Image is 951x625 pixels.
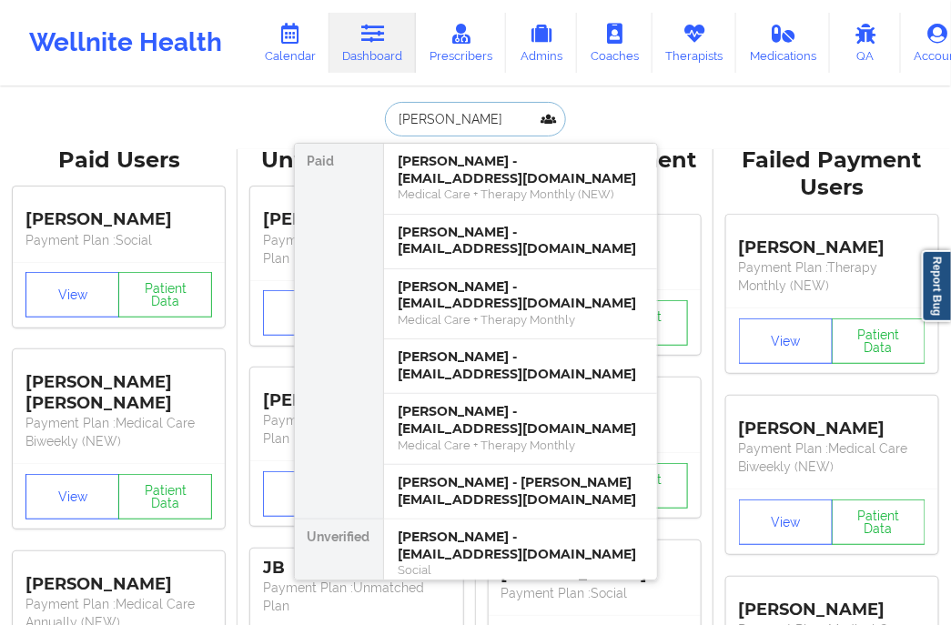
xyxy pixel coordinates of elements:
button: View [739,318,833,364]
button: View [263,290,357,336]
div: Social [399,562,642,578]
div: [PERSON_NAME] [25,560,212,595]
p: Payment Plan : Unmatched Plan [263,231,450,267]
a: Coaches [577,13,653,73]
div: Paid Users [13,146,225,175]
div: [PERSON_NAME] - [PERSON_NAME][EMAIL_ADDRESS][DOMAIN_NAME] [399,474,642,508]
div: [PERSON_NAME] [263,197,450,231]
p: Payment Plan : Unmatched Plan [263,579,450,615]
div: Medical Care + Therapy Monthly (NEW) [399,186,642,202]
div: [PERSON_NAME] [263,377,450,411]
div: [PERSON_NAME] [25,197,212,231]
div: JB [263,558,450,579]
p: Payment Plan : Unmatched Plan [263,411,450,448]
button: View [25,474,119,519]
div: [PERSON_NAME] - [EMAIL_ADDRESS][DOMAIN_NAME] [399,278,642,312]
div: [PERSON_NAME] - [EMAIL_ADDRESS][DOMAIN_NAME] [399,153,642,186]
p: Payment Plan : Therapy Monthly (NEW) [739,258,926,295]
button: View [739,499,833,545]
a: Prescribers [416,13,506,73]
a: QA [830,13,901,73]
div: Failed Payment Users [726,146,938,203]
a: Medications [736,13,830,73]
div: [PERSON_NAME] - [EMAIL_ADDRESS][DOMAIN_NAME] [399,348,642,382]
div: [PERSON_NAME] [739,224,926,258]
p: Payment Plan : Medical Care Biweekly (NEW) [739,439,926,476]
div: Medical Care + Therapy Monthly [399,438,642,453]
div: [PERSON_NAME] - [EMAIL_ADDRESS][DOMAIN_NAME] [399,403,642,437]
button: Patient Data [832,318,926,364]
div: [PERSON_NAME] [739,586,926,620]
div: Unverified Users [250,146,462,175]
button: View [263,471,357,517]
div: Medical Care + Therapy Monthly [399,312,642,328]
div: [PERSON_NAME] - [EMAIL_ADDRESS][DOMAIN_NAME] [399,529,642,562]
div: [PERSON_NAME] [PERSON_NAME] [25,358,212,414]
button: Patient Data [832,499,926,545]
div: [PERSON_NAME] - [EMAIL_ADDRESS][DOMAIN_NAME] [399,224,642,257]
a: Report Bug [922,250,951,322]
a: Dashboard [329,13,417,73]
button: View [25,272,119,318]
div: [PERSON_NAME] [739,405,926,439]
button: Patient Data [118,474,212,519]
p: Payment Plan : Social [25,231,212,249]
button: Patient Data [118,272,212,318]
div: Paid [295,144,383,519]
a: Calendar [251,13,329,73]
p: Payment Plan : Social [501,584,688,602]
p: Payment Plan : Medical Care Biweekly (NEW) [25,414,212,450]
a: Admins [506,13,577,73]
a: Therapists [653,13,737,73]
